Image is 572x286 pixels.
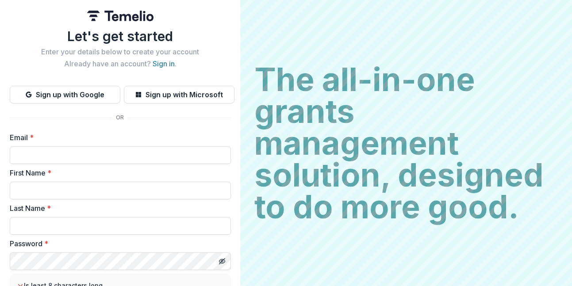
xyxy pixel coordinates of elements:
a: Sign in [153,59,175,68]
label: Last Name [10,203,226,214]
h2: Already have an account? . [10,60,231,68]
button: Sign up with Google [10,86,120,103]
label: First Name [10,168,226,178]
label: Email [10,132,226,143]
label: Password [10,238,226,249]
button: Sign up with Microsoft [124,86,234,103]
img: Temelio [87,11,154,21]
button: Toggle password visibility [215,254,229,268]
h2: Enter your details below to create your account [10,48,231,56]
h1: Let's get started [10,28,231,44]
